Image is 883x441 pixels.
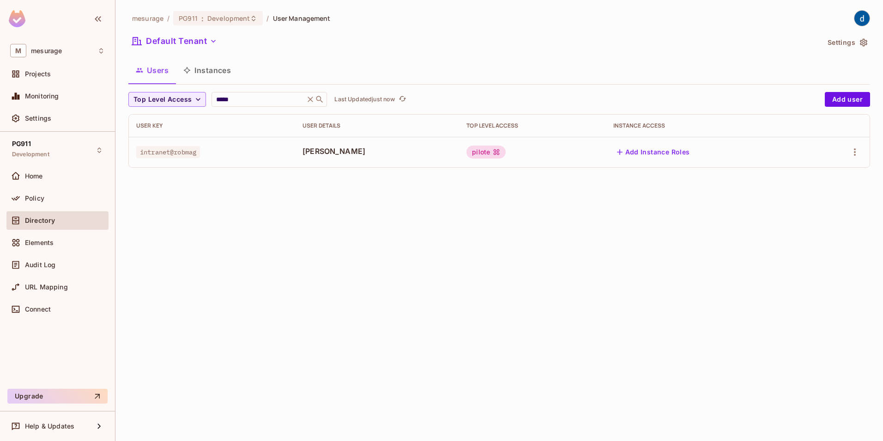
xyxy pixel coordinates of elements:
[25,195,44,202] span: Policy
[10,44,26,57] span: M
[25,217,55,224] span: Directory
[128,34,221,49] button: Default Tenant
[7,389,108,404] button: Upgrade
[399,95,406,104] span: refresh
[133,94,192,105] span: Top Level Access
[25,239,54,246] span: Elements
[25,261,55,269] span: Audit Log
[824,35,870,50] button: Settings
[25,283,68,291] span: URL Mapping
[395,94,408,105] span: Click to refresh data
[132,14,163,23] span: the active workspace
[397,94,408,105] button: refresh
[302,146,452,156] span: [PERSON_NAME]
[179,14,198,23] span: PG911
[613,145,694,159] button: Add Instance Roles
[167,14,169,23] li: /
[266,14,269,23] li: /
[12,140,31,147] span: PG911
[128,59,176,82] button: Users
[273,14,331,23] span: User Management
[334,96,395,103] p: Last Updated just now
[302,122,452,129] div: User Details
[207,14,250,23] span: Development
[9,10,25,27] img: SReyMgAAAABJRU5ErkJggg==
[25,172,43,180] span: Home
[25,92,59,100] span: Monitoring
[466,122,598,129] div: Top Level Access
[25,306,51,313] span: Connect
[136,146,200,158] span: intranet@robmag
[854,11,870,26] img: dev 911gcl
[12,151,49,158] span: Development
[201,15,204,22] span: :
[466,146,506,159] div: pilote
[128,92,206,107] button: Top Level Access
[825,92,870,107] button: Add user
[25,70,51,78] span: Projects
[25,423,74,430] span: Help & Updates
[613,122,800,129] div: Instance Access
[31,47,62,55] span: Workspace: mesurage
[25,115,51,122] span: Settings
[136,122,288,129] div: User Key
[176,59,238,82] button: Instances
